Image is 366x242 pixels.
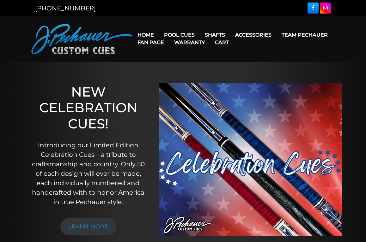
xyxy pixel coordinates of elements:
img: Pechauer Custom Cues [31,24,132,54]
a: Cart [210,34,234,50]
a: Shafts [200,27,230,43]
a: Warranty [169,34,210,50]
a: [PHONE_NUMBER] [35,4,96,12]
a: Team Pechauer [277,27,333,43]
h1: NEW CELEBRATION CUES! [31,84,146,132]
a: Fan Page [132,34,169,50]
a: Accessories [230,27,277,43]
p: Introducing our Limited Edition Celebration Cues—a tribute to craftsmanship and country. Only 50 ... [31,140,146,207]
a: Home [132,27,159,43]
a: Pool Cues [159,27,200,43]
a: LEARN MORE [60,218,117,235]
